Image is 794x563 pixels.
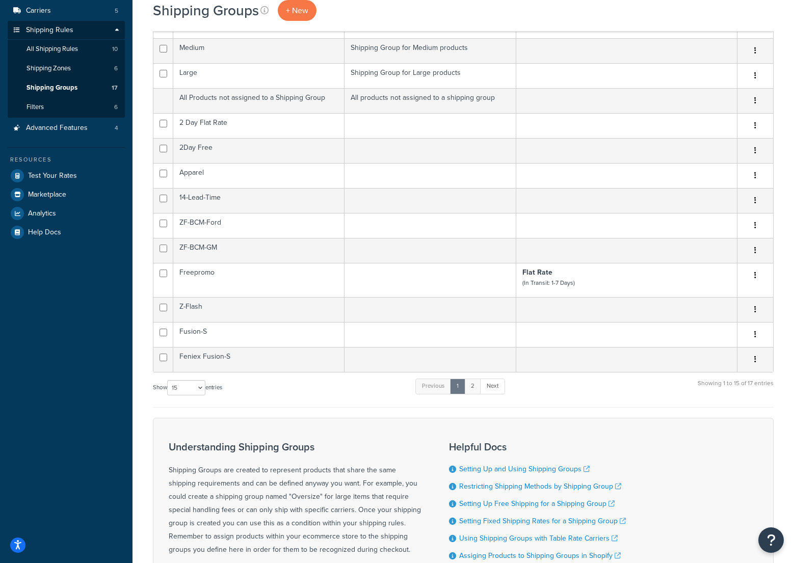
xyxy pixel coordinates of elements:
[450,379,465,394] a: 1
[286,5,308,16] span: + New
[28,228,61,237] span: Help Docs
[8,78,125,97] a: Shipping Groups 17
[173,263,345,297] td: Freepromo
[27,64,71,73] span: Shipping Zones
[169,441,424,452] h3: Understanding Shipping Groups
[8,119,125,138] li: Advanced Features
[459,481,621,492] a: Restricting Shipping Methods by Shipping Group
[28,172,77,180] span: Test Your Rates
[26,7,51,15] span: Carriers
[173,63,345,88] td: Large
[8,223,125,242] a: Help Docs
[415,379,451,394] a: Previous
[153,1,259,20] h1: Shipping Groups
[173,138,345,163] td: 2Day Free
[480,379,505,394] a: Next
[464,379,481,394] a: 2
[8,59,125,78] li: Shipping Zones
[173,113,345,138] td: 2 Day Flat Rate
[173,238,345,263] td: ZF-BCM-GM
[8,40,125,59] a: All Shipping Rules 10
[345,88,516,113] td: All products not assigned to a shipping group
[173,38,345,63] td: Medium
[459,533,618,544] a: Using Shipping Groups with Table Rate Carriers
[698,378,774,399] div: Showing 1 to 15 of 17 entries
[173,163,345,188] td: Apparel
[173,297,345,322] td: Z-Flash
[8,78,125,97] li: Shipping Groups
[459,550,621,561] a: Assiging Products to Shipping Groups in Shopify
[173,347,345,372] td: Feniex Fusion-S
[153,380,222,395] label: Show entries
[522,278,575,287] small: (In Transit: 1-7 Days)
[115,7,118,15] span: 5
[173,88,345,113] td: All Products not assigned to a Shipping Group
[459,516,626,526] a: Setting Fixed Shipping Rates for a Shipping Group
[449,441,626,452] h3: Helpful Docs
[8,21,125,118] li: Shipping Rules
[173,213,345,238] td: ZF-BCM-Ford
[173,322,345,347] td: Fusion-S
[8,2,125,20] li: Carriers
[8,59,125,78] a: Shipping Zones 6
[28,209,56,218] span: Analytics
[173,188,345,213] td: 14-Lead-Time
[758,527,784,553] button: Open Resource Center
[8,2,125,20] a: Carriers 5
[459,464,590,474] a: Setting Up and Using Shipping Groups
[345,63,516,88] td: Shipping Group for Large products
[8,40,125,59] li: All Shipping Rules
[26,26,73,35] span: Shipping Rules
[8,155,125,164] div: Resources
[112,45,118,53] span: 10
[8,185,125,204] a: Marketplace
[522,267,552,278] strong: Flat Rate
[27,84,77,92] span: Shipping Groups
[459,498,615,509] a: Setting Up Free Shipping for a Shipping Group
[27,45,78,53] span: All Shipping Rules
[167,380,205,395] select: Showentries
[8,98,125,117] li: Filters
[26,124,88,132] span: Advanced Features
[112,84,118,92] span: 17
[27,103,44,112] span: Filters
[8,167,125,185] a: Test Your Rates
[28,191,66,199] span: Marketplace
[8,204,125,223] a: Analytics
[114,103,118,112] span: 6
[8,21,125,40] a: Shipping Rules
[8,98,125,117] a: Filters 6
[115,124,118,132] span: 4
[114,64,118,73] span: 6
[8,119,125,138] a: Advanced Features 4
[345,38,516,63] td: Shipping Group for Medium products
[169,441,424,556] div: Shipping Groups are created to represent products that share the same shipping requirements and c...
